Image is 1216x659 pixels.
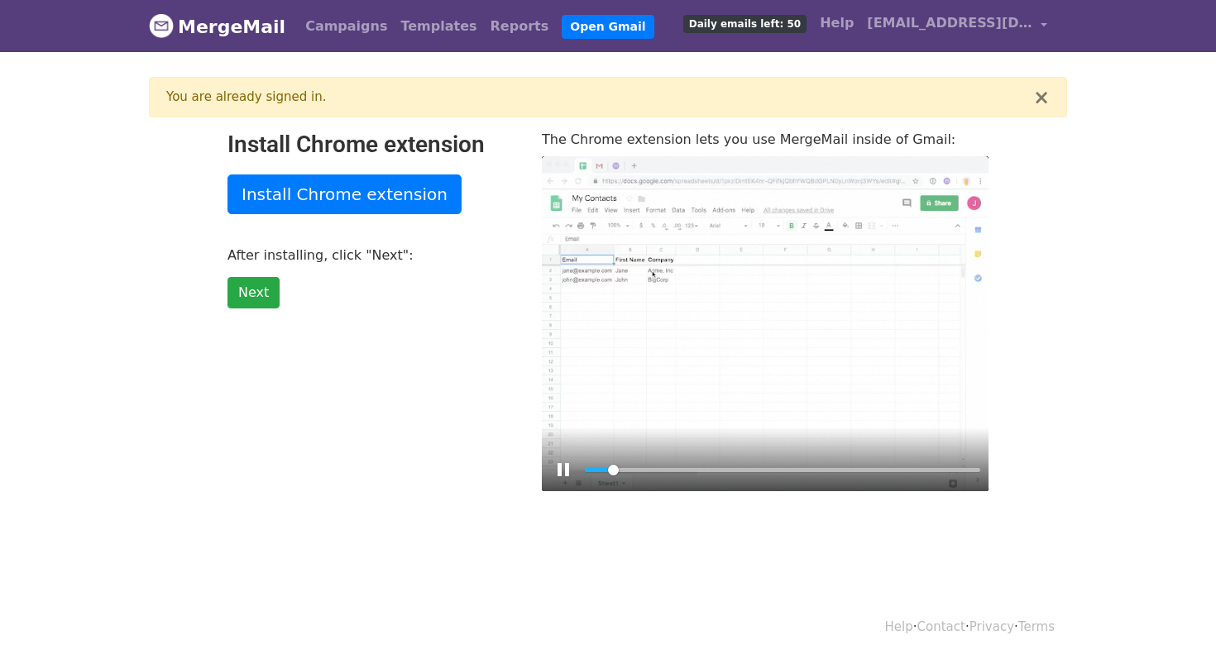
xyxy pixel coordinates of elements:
[1033,88,1050,107] button: ×
[550,456,577,483] button: Play
[813,7,860,40] a: Help
[860,7,1054,45] a: [EMAIL_ADDRESS][DOMAIN_NAME]
[542,131,989,148] p: The Chrome extension lets you use MergeMail inside of Gmail:
[149,9,285,44] a: MergeMail
[166,88,1033,107] div: You are already signed in.
[394,10,483,43] a: Templates
[885,619,913,634] a: Help
[917,619,965,634] a: Contact
[683,15,807,33] span: Daily emails left: 50
[562,15,653,39] a: Open Gmail
[1018,619,1055,634] a: Terms
[867,13,1032,33] span: [EMAIL_ADDRESS][DOMAIN_NAME]
[227,174,462,214] a: Install Chrome extension
[969,619,1014,634] a: Privacy
[149,13,174,38] img: MergeMail logo
[1133,580,1216,659] iframe: Chat Widget
[227,131,517,159] h2: Install Chrome extension
[227,277,280,308] a: Next
[677,7,813,40] a: Daily emails left: 50
[585,462,980,478] input: Seek
[299,10,394,43] a: Campaigns
[484,10,556,43] a: Reports
[227,246,517,264] p: After installing, click "Next":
